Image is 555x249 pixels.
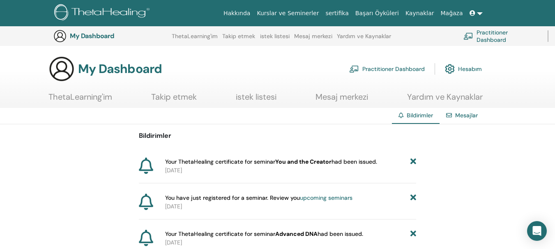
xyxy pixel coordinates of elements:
[315,92,368,108] a: Mesaj merkezi
[222,33,255,46] a: Takip etmek
[70,32,152,40] h3: My Dashboard
[463,32,473,40] img: chalkboard-teacher.svg
[48,56,75,82] img: generic-user-icon.jpg
[78,62,162,76] h3: My Dashboard
[165,230,363,238] span: Your ThetaHealing certificate for seminar had been issued.
[275,230,318,238] b: Advanced DNA
[139,131,417,141] p: Bildirimler
[165,238,416,247] p: [DATE]
[445,60,482,78] a: Hesabım
[253,6,322,21] a: Kurslar ve Seminerler
[402,6,438,21] a: Kaynaklar
[407,112,433,119] span: Bildirimler
[275,158,332,165] b: You and the Creator
[407,92,483,108] a: Yardım ve Kaynaklar
[220,6,254,21] a: Hakkında
[322,6,352,21] a: sertifika
[527,221,547,241] div: Open Intercom Messenger
[172,33,218,46] a: ThetaLearning'im
[48,92,112,108] a: ThetaLearning'im
[165,202,416,211] p: [DATE]
[165,166,416,175] p: [DATE]
[445,62,455,76] img: cog.svg
[165,158,377,166] span: Your ThetaHealing certificate for seminar had been issued.
[53,30,67,43] img: generic-user-icon.jpg
[260,33,290,46] a: istek listesi
[352,6,402,21] a: Başarı Öyküleri
[349,60,425,78] a: Practitioner Dashboard
[437,6,466,21] a: Mağaza
[300,194,352,201] a: upcoming seminars
[463,27,538,45] a: Practitioner Dashboard
[294,33,332,46] a: Mesaj merkezi
[455,112,478,119] a: Mesajlar
[349,65,359,73] img: chalkboard-teacher.svg
[165,194,352,202] span: You have just registered for a seminar. Review you
[54,4,152,23] img: logo.png
[236,92,276,108] a: istek listesi
[151,92,197,108] a: Takip etmek
[337,33,391,46] a: Yardım ve Kaynaklar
